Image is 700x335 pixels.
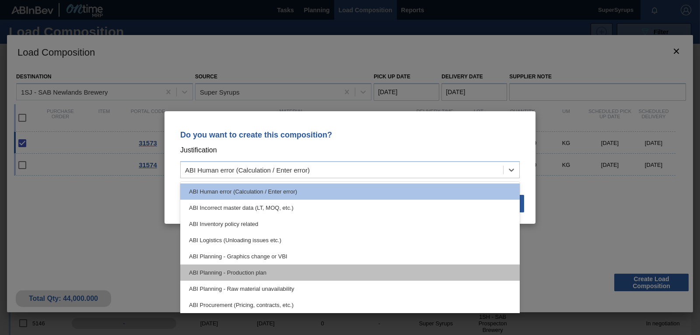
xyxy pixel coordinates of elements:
p: Justification [180,145,520,156]
p: Do you want to create this composition? [180,130,520,139]
div: ABI Human error (Calculation / Enter error) [185,166,310,174]
div: ABI Planning - Graphics change or VBI [180,248,520,264]
div: ABI Planning - Production plan [180,264,520,281]
div: ABI Inventory policy related [180,216,520,232]
div: ABI Procurement (Pricing, contracts, etc.) [180,297,520,313]
div: ABI Human error (Calculation / Enter error) [180,183,520,200]
div: ABI Planning - Raw material unavailability [180,281,520,297]
div: ABI Incorrect master data (LT, MOQ, etc.) [180,200,520,216]
div: ABI Logistics (Unloading issues etc.) [180,232,520,248]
